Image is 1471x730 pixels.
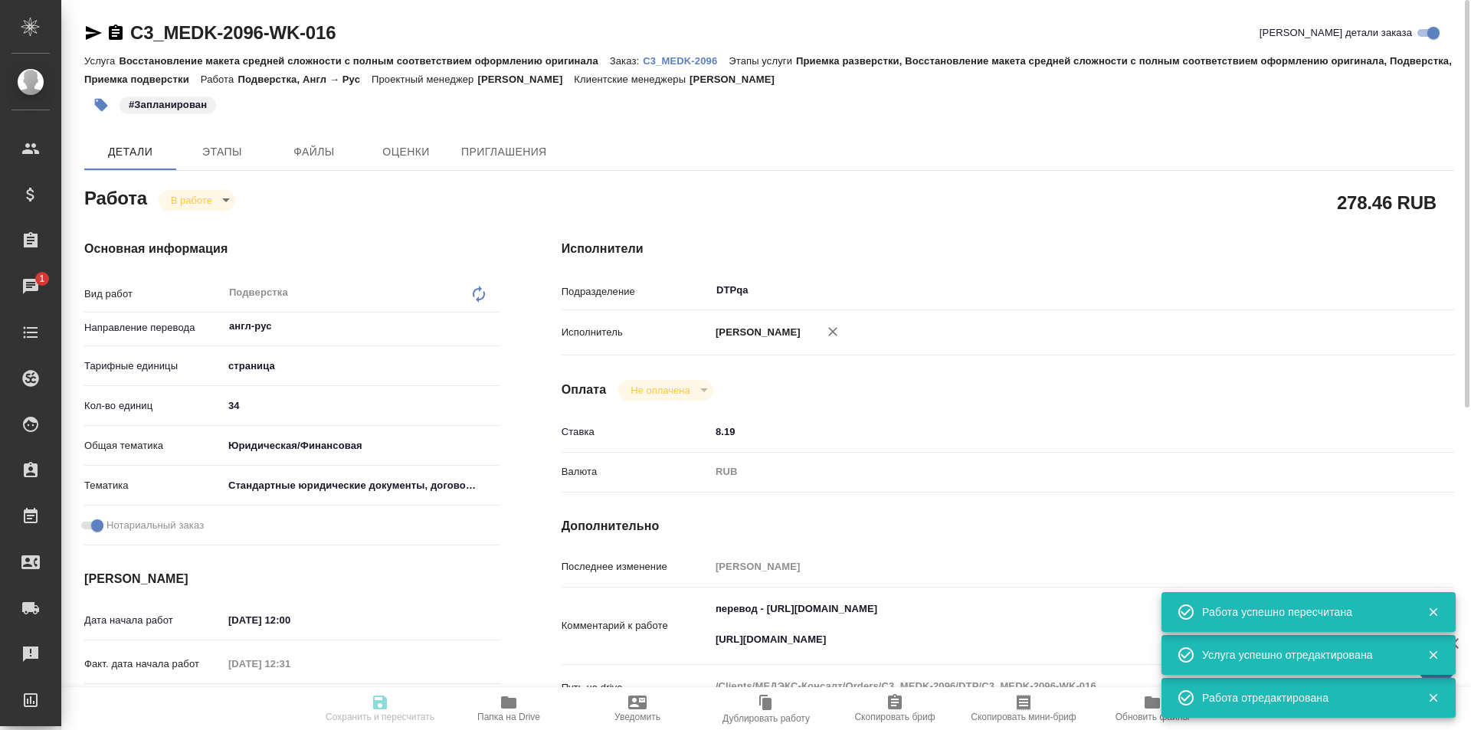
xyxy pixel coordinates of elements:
[729,55,796,67] p: Этапы услуги
[326,712,434,722] span: Сохранить и пересчитать
[1116,712,1190,722] span: Обновить файлы
[4,267,57,306] a: 1
[562,424,710,440] p: Ставка
[643,55,729,67] p: C3_MEDK-2096
[166,194,217,207] button: В работе
[562,464,710,480] p: Валюта
[84,55,119,67] p: Услуга
[1337,189,1437,215] h2: 278.46 RUB
[159,190,235,211] div: В работе
[816,315,850,349] button: Удалить исполнителя
[562,240,1454,258] h4: Исполнители
[562,284,710,300] p: Подразделение
[444,687,573,730] button: Папка на Drive
[277,142,351,162] span: Файлы
[710,325,801,340] p: [PERSON_NAME]
[710,459,1380,485] div: RUB
[84,570,500,588] h4: [PERSON_NAME]
[614,712,660,722] span: Уведомить
[562,618,710,633] p: Комментарий к работе
[1088,687,1217,730] button: Обновить файлы
[84,656,223,672] p: Факт. дата начала работ
[118,97,218,110] span: Запланирован
[84,613,223,628] p: Дата начала работ
[1202,690,1404,705] div: Работа отредактирована
[643,54,729,67] a: C3_MEDK-2096
[84,286,223,302] p: Вид работ
[223,394,500,417] input: ✎ Введи что-нибудь
[959,687,1088,730] button: Скопировать мини-бриф
[223,473,500,499] div: Стандартные юридические документы, договоры, уставы
[690,74,786,85] p: [PERSON_NAME]
[130,22,336,43] a: C3_MEDK-2096-WK-016
[971,712,1076,722] span: Скопировать мини-бриф
[223,433,500,459] div: Юридическая/Финансовая
[316,687,444,730] button: Сохранить и пересчитать
[84,320,223,336] p: Направление перевода
[1260,25,1412,41] span: [PERSON_NAME] детали заказа
[106,24,125,42] button: Скопировать ссылку
[831,687,959,730] button: Скопировать бриф
[1371,289,1374,292] button: Open
[1202,604,1404,620] div: Работа успешно пересчитана
[722,713,810,724] span: Дублировать работу
[369,142,443,162] span: Оценки
[610,55,643,67] p: Заказ:
[84,240,500,258] h4: Основная информация
[710,421,1380,443] input: ✎ Введи что-нибудь
[573,687,702,730] button: Уведомить
[84,478,223,493] p: Тематика
[129,97,207,113] p: #Запланирован
[562,559,710,575] p: Последнее изменение
[119,55,609,67] p: Восстановление макета средней сложности с полным соответствием оформлению оригинала
[710,596,1380,653] textarea: перевод - [URL][DOMAIN_NAME] [URL][DOMAIN_NAME]
[492,325,495,328] button: Open
[238,74,372,85] p: Подверстка, Англ → Рус
[1202,647,1404,663] div: Услуга успешно отредактирована
[574,74,690,85] p: Клиентские менеджеры
[223,653,357,675] input: Пустое поле
[710,673,1380,699] textarea: /Clients/МЕДЭКС-Консалт/Orders/C3_MEDK-2096/DTP/C3_MEDK-2096-WK-016
[562,517,1454,535] h4: Дополнительно
[223,353,500,379] div: страница
[1417,605,1449,619] button: Закрыть
[84,24,103,42] button: Скопировать ссылку для ЯМессенджера
[854,712,935,722] span: Скопировать бриф
[461,142,547,162] span: Приглашения
[626,384,694,397] button: Не оплачена
[618,380,713,401] div: В работе
[223,609,357,631] input: ✎ Введи что-нибудь
[477,74,574,85] p: [PERSON_NAME]
[562,381,607,399] h4: Оплата
[1417,648,1449,662] button: Закрыть
[84,183,147,211] h2: Работа
[84,398,223,414] p: Кол-во единиц
[1417,691,1449,705] button: Закрыть
[106,518,204,533] span: Нотариальный заказ
[84,438,223,453] p: Общая тематика
[30,271,54,286] span: 1
[702,687,831,730] button: Дублировать работу
[562,325,710,340] p: Исполнитель
[185,142,259,162] span: Этапы
[477,712,540,722] span: Папка на Drive
[372,74,477,85] p: Проектный менеджер
[84,88,118,122] button: Добавить тэг
[201,74,238,85] p: Работа
[93,142,167,162] span: Детали
[84,358,223,374] p: Тарифные единицы
[562,680,710,696] p: Путь на drive
[710,555,1380,578] input: Пустое поле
